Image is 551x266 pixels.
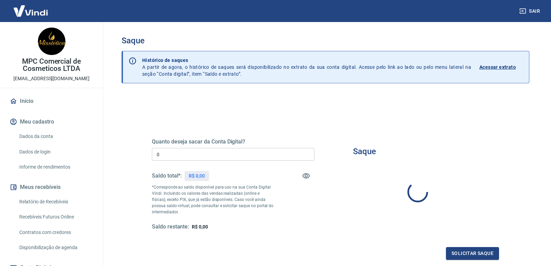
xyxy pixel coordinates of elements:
[38,28,65,55] img: 179cbde4-6bef-47a0-a2f4-f8ff63f51797.jpeg
[518,5,543,18] button: Sair
[17,129,95,143] a: Dados da conta
[152,223,189,231] h5: Saldo restante:
[479,57,523,77] a: Acessar extrato
[8,0,53,21] img: Vindi
[17,225,95,240] a: Contratos com credores
[8,180,95,195] button: Meus recebíveis
[152,138,314,145] h5: Quanto deseja sacar da Conta Digital?
[479,64,516,71] p: Acessar extrato
[17,145,95,159] a: Dados de login
[17,241,95,255] a: Disponibilização de agenda
[17,195,95,209] a: Relatório de Recebíveis
[17,210,95,224] a: Recebíveis Futuros Online
[6,58,97,72] p: MPC Comercial de Cosmeticos LTDA
[192,224,208,230] span: R$ 0,00
[122,36,529,45] h3: Saque
[8,114,95,129] button: Meu cadastro
[446,247,499,260] button: Solicitar saque
[142,57,471,77] p: A partir de agora, o histórico de saques será disponibilizado no extrato da sua conta digital. Ac...
[152,172,182,179] h5: Saldo total*:
[17,160,95,174] a: Informe de rendimentos
[189,172,205,180] p: R$ 0,00
[8,94,95,109] a: Início
[152,184,274,215] p: *Corresponde ao saldo disponível para uso na sua Conta Digital Vindi. Incluindo os valores das ve...
[353,147,376,156] h3: Saque
[142,57,471,64] p: Histórico de saques
[13,75,90,82] p: [EMAIL_ADDRESS][DOMAIN_NAME]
